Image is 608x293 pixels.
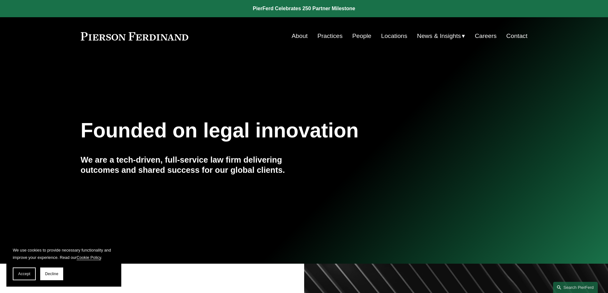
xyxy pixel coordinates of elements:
[13,246,115,261] p: We use cookies to provide necessary functionality and improve your experience. Read our .
[18,272,30,276] span: Accept
[81,155,304,175] h4: We are a tech-driven, full-service law firm delivering outcomes and shared success for our global...
[13,267,36,280] button: Accept
[40,267,63,280] button: Decline
[475,30,497,42] a: Careers
[317,30,342,42] a: Practices
[553,282,598,293] a: Search this site
[381,30,407,42] a: Locations
[77,255,101,260] a: Cookie Policy
[6,240,121,287] section: Cookie banner
[352,30,372,42] a: People
[81,119,453,142] h1: Founded on legal innovation
[45,272,58,276] span: Decline
[292,30,308,42] a: About
[506,30,527,42] a: Contact
[417,30,465,42] a: folder dropdown
[417,31,461,42] span: News & Insights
